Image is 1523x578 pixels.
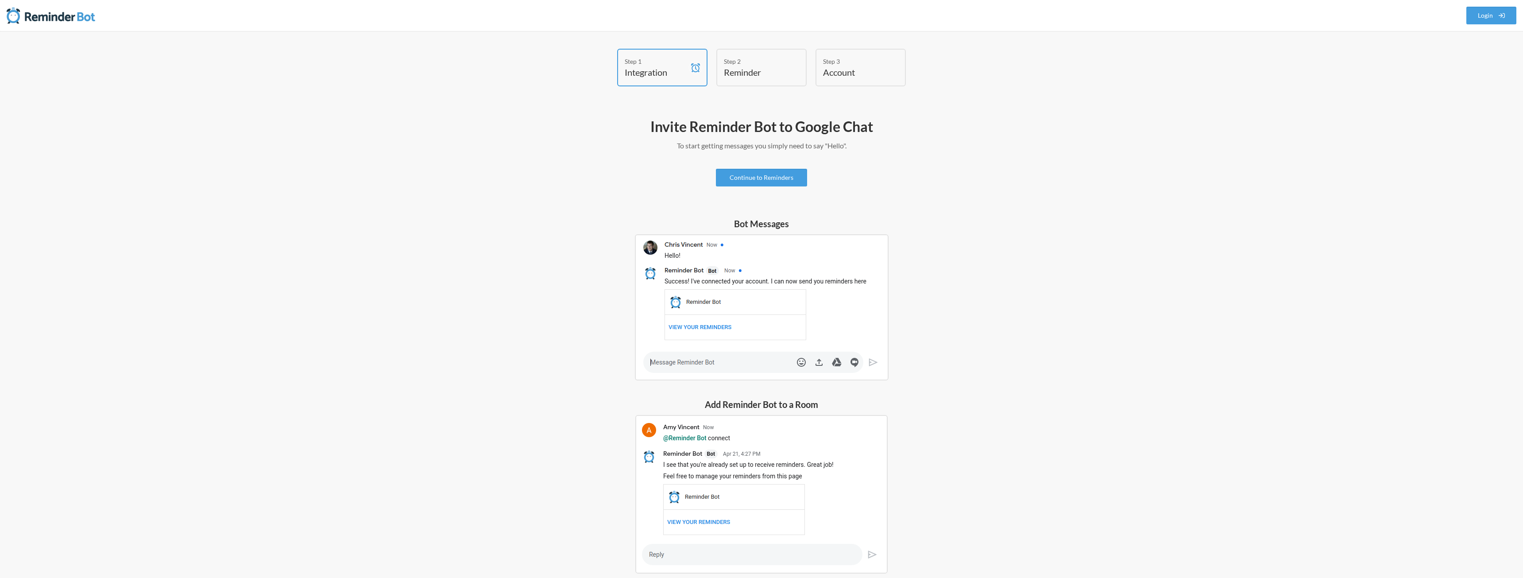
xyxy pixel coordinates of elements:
a: Continue to Reminders [716,169,807,186]
img: Reminder Bot [7,7,95,24]
div: Step 1 [625,57,687,66]
h4: Account [823,66,885,78]
h4: Reminder [724,66,786,78]
h2: Invite Reminder Bot to Google Chat [505,117,1018,136]
p: To start getting messages you simply need to say "Hello". [505,140,1018,151]
h5: Add Reminder Bot to a Room [635,398,888,411]
h5: Bot Messages [635,217,889,230]
div: Step 3 [823,57,885,66]
div: Step 2 [724,57,786,66]
h4: Integration [625,66,687,78]
a: Login [1466,7,1517,24]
